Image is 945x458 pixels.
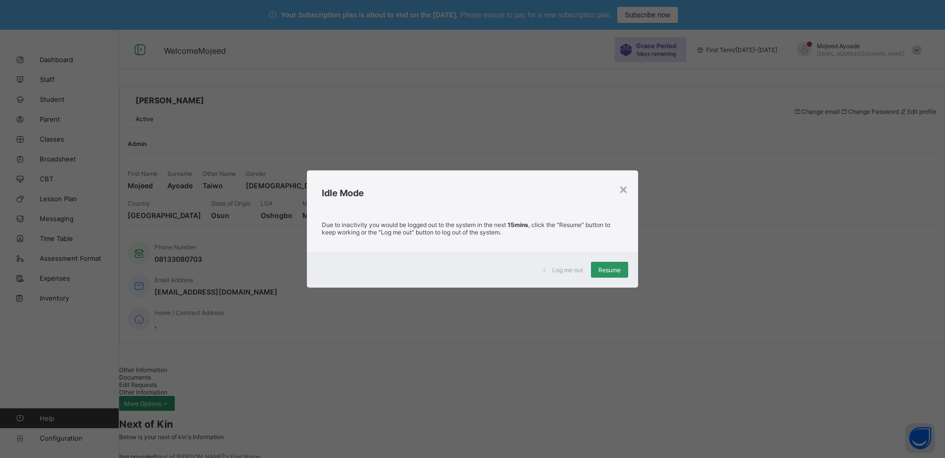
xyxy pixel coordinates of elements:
[322,221,623,236] p: Due to inactivity you would be logged out to the system in the next , click the "Resume" button t...
[598,266,621,274] span: Resume
[619,180,628,197] div: ×
[508,221,528,229] strong: 15mins
[552,266,583,274] span: Log me out
[322,188,623,198] h2: Idle Mode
